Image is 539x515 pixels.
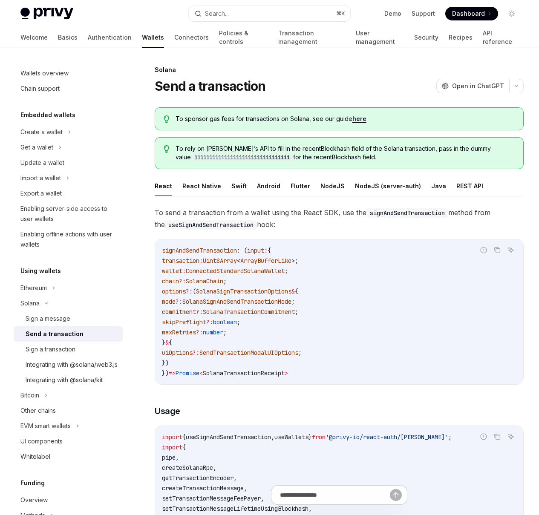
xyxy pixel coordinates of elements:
a: Export a wallet [14,186,123,201]
span: from [312,433,326,441]
span: To rely on [PERSON_NAME]’s API to fill in the recentBlockhash field of the Solana transaction, pa... [176,144,515,162]
span: To sponsor gas fees for transactions on Solana, see our guide . [176,115,515,123]
a: API reference [483,27,519,48]
button: Report incorrect code [478,245,489,256]
span: { [182,443,186,451]
span: pipe [162,454,176,461]
span: ?: [176,298,182,305]
div: Solana [155,66,524,74]
a: Policies & controls [219,27,268,48]
span: : ( [237,247,247,254]
a: User management [356,27,404,48]
a: Send a transaction [14,326,123,342]
span: , [213,464,216,472]
button: Send message [390,489,402,501]
span: ?: [206,318,213,326]
code: signAndSendTransaction [366,208,448,218]
span: import [162,443,182,451]
span: To send a transaction from a wallet using the React SDK, use the method from the hook: [155,207,524,230]
span: }) [162,359,169,367]
a: Welcome [20,27,48,48]
span: commitment [162,308,196,316]
div: Update a wallet [20,158,64,168]
span: ?: [193,349,199,357]
span: Promise [176,369,199,377]
span: Uint8Array [203,257,237,265]
span: ?: [186,288,193,295]
a: Recipes [449,27,473,48]
div: Get a wallet [20,142,53,152]
span: { [169,339,172,346]
span: boolean [213,318,237,326]
span: input [247,247,264,254]
a: Security [414,27,438,48]
button: Ask AI [505,431,516,442]
span: , [176,454,179,461]
div: Create a wallet [20,127,63,137]
a: Update a wallet [14,155,123,170]
span: { [295,288,298,295]
span: } [308,433,312,441]
span: => [169,369,176,377]
span: ConnectedStandardSolanaWallet [186,267,285,275]
a: Sign a transaction [14,342,123,357]
a: Whitelabel [14,449,123,464]
span: Dashboard [452,9,485,18]
h5: Using wallets [20,266,61,276]
span: : [199,257,203,265]
span: SolanaSignTransactionOptions [196,288,291,295]
span: createSolanaRpc [162,464,213,472]
div: Whitelabel [20,452,50,462]
a: Wallets [142,27,164,48]
button: Flutter [291,176,310,196]
div: Solana [20,298,40,308]
span: Open in ChatGPT [452,82,504,90]
div: Other chains [20,406,56,416]
a: Demo [384,9,401,18]
img: light logo [20,8,73,20]
span: }) [162,369,169,377]
span: ; [237,318,240,326]
button: NodeJS [320,176,345,196]
div: Ethereum [20,283,47,293]
span: SolanaTransactionReceipt [203,369,285,377]
span: ( [193,288,196,295]
button: React Native [182,176,221,196]
a: here [352,115,366,123]
span: , [233,474,237,482]
code: 11111111111111111111111111111111 [191,153,293,162]
span: : [182,267,186,275]
span: ⌘ K [336,10,345,17]
button: React [155,176,172,196]
span: : [264,247,268,254]
a: Sign a message [14,311,123,326]
button: Android [257,176,280,196]
span: chain [162,277,179,285]
span: '@privy-io/react-auth/[PERSON_NAME]' [326,433,448,441]
a: UI components [14,434,123,449]
h1: Send a transaction [155,78,266,94]
span: & [291,288,295,295]
button: Copy the contents from the code block [492,245,503,256]
span: < [199,369,203,377]
span: ArrayBufferLike [240,257,291,265]
div: Integrating with @solana/web3.js [26,360,118,370]
span: SolanaTransactionCommitment [203,308,295,316]
span: Usage [155,405,180,417]
div: Send a transaction [26,329,84,339]
a: Overview [14,492,123,508]
span: , [271,433,274,441]
span: skipPreflight [162,318,206,326]
div: Enabling server-side access to user wallets [20,204,118,224]
span: signAndSendTransaction [162,247,237,254]
span: ; [223,277,227,285]
div: Enabling offline actions with user wallets [20,229,118,250]
span: mode [162,298,176,305]
span: ; [291,298,295,305]
span: ?: [196,328,203,336]
a: Enabling server-side access to user wallets [14,201,123,227]
span: ; [223,328,227,336]
button: Open in ChatGPT [436,79,509,93]
button: REST API [456,176,483,196]
a: Connectors [174,27,209,48]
